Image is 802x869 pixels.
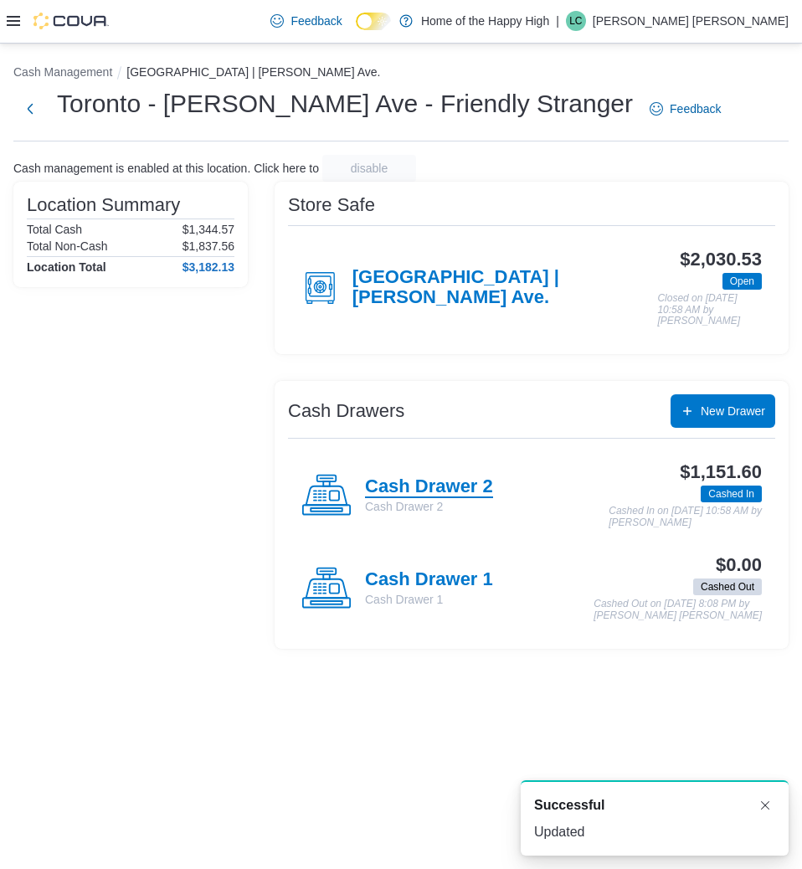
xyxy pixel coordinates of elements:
[670,100,721,117] span: Feedback
[534,822,775,842] div: Updated
[421,11,549,31] p: Home of the Happy High
[534,795,775,815] div: Notification
[680,249,762,270] h3: $2,030.53
[680,462,762,482] h3: $1,151.60
[716,555,762,575] h3: $0.00
[351,160,388,177] span: disable
[566,11,586,31] div: Luna Carrick-Brenner
[701,579,754,594] span: Cashed Out
[27,260,106,274] h4: Location Total
[33,13,109,29] img: Cova
[356,30,357,31] span: Dark Mode
[27,195,180,215] h3: Location Summary
[13,64,789,84] nav: An example of EuiBreadcrumbs
[356,13,391,30] input: Dark Mode
[365,591,493,608] p: Cash Drawer 1
[701,486,762,502] span: Cashed In
[671,394,775,428] button: New Drawer
[183,260,234,274] h4: $3,182.13
[365,476,493,498] h4: Cash Drawer 2
[126,65,380,79] button: [GEOGRAPHIC_DATA] | [PERSON_NAME] Ave.
[288,401,404,421] h3: Cash Drawers
[13,162,319,175] p: Cash management is enabled at this location. Click here to
[183,223,234,236] p: $1,344.57
[609,506,762,528] p: Cashed In on [DATE] 10:58 AM by [PERSON_NAME]
[183,239,234,253] p: $1,837.56
[755,795,775,815] button: Dismiss toast
[322,155,416,182] button: disable
[13,92,47,126] button: Next
[722,273,762,290] span: Open
[290,13,342,29] span: Feedback
[593,11,789,31] p: [PERSON_NAME] [PERSON_NAME]
[594,599,762,621] p: Cashed Out on [DATE] 8:08 PM by [PERSON_NAME] [PERSON_NAME]
[352,267,658,309] h4: [GEOGRAPHIC_DATA] | [PERSON_NAME] Ave.
[365,569,493,591] h4: Cash Drawer 1
[13,65,112,79] button: Cash Management
[264,4,348,38] a: Feedback
[643,92,727,126] a: Feedback
[693,578,762,595] span: Cashed Out
[288,195,375,215] h3: Store Safe
[27,223,82,236] h6: Total Cash
[556,11,559,31] p: |
[701,403,765,419] span: New Drawer
[569,11,582,31] span: LC
[534,795,604,815] span: Successful
[27,239,108,253] h6: Total Non-Cash
[730,274,754,289] span: Open
[57,87,633,121] h1: Toronto - [PERSON_NAME] Ave - Friendly Stranger
[708,486,754,501] span: Cashed In
[365,498,493,515] p: Cash Drawer 2
[657,293,762,327] p: Closed on [DATE] 10:58 AM by [PERSON_NAME]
